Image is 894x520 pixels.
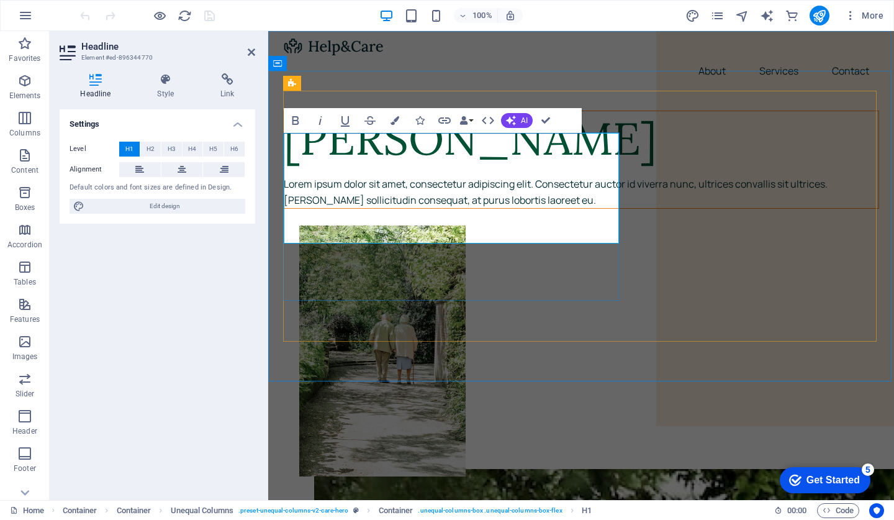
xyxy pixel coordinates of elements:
[353,507,359,514] i: This element is a customizable preset
[839,6,888,25] button: More
[309,108,332,133] button: Italic (⌘I)
[582,503,592,518] span: Click to select. Double-click to edit
[63,503,97,518] span: Click to select. Double-click to edit
[200,73,255,99] h4: Link
[458,108,475,133] button: Data Bindings
[16,80,610,135] h1: [PERSON_NAME]
[9,53,40,63] p: Favorites
[7,240,42,250] p: Accordion
[230,142,238,157] span: H6
[521,117,528,124] span: AI
[152,8,167,23] button: Click here to leave preview mode and continue editing
[284,108,307,133] button: Bold (⌘B)
[433,108,456,133] button: Link
[81,41,255,52] h2: Headline
[15,203,35,212] p: Boxes
[117,503,151,518] span: Click to select. Double-click to edit
[92,2,104,15] div: 5
[137,73,200,99] h4: Style
[60,109,255,132] h4: Settings
[534,108,558,133] button: Confirm (⌘+⏎)
[454,8,498,23] button: 100%
[12,352,38,362] p: Images
[817,503,859,518] button: Code
[11,165,38,175] p: Content
[785,9,799,23] i: Commerce
[9,128,40,138] p: Columns
[787,503,806,518] span: 00 00
[685,9,700,23] i: Design (Ctrl+Alt+Y)
[203,142,223,157] button: H5
[476,108,500,133] button: HTML
[810,6,829,25] button: publish
[209,142,217,157] span: H5
[88,199,242,214] span: Edit design
[869,503,884,518] button: Usercentrics
[358,108,382,133] button: Strikethrough
[183,142,203,157] button: H4
[119,142,140,157] button: H1
[501,113,533,128] button: AI
[63,503,592,518] nav: breadcrumb
[710,8,725,23] button: pages
[161,142,182,157] button: H3
[178,9,192,23] i: Reload page
[171,503,233,518] span: Click to select. Double-click to edit
[60,73,137,99] h4: Headline
[81,52,230,63] h3: Element #ed-896344770
[418,503,562,518] span: . unequal-columns-box .unequal-columns-box-flex
[760,9,774,23] i: AI Writer
[70,199,245,214] button: Edit design
[710,9,725,23] i: Pages (Ctrl+Alt+S)
[844,9,883,22] span: More
[70,183,245,193] div: Default colors and font sizes are defined in Design.
[14,277,36,287] p: Tables
[10,314,40,324] p: Features
[785,8,800,23] button: commerce
[12,426,37,436] p: Header
[177,8,192,23] button: reload
[188,142,196,157] span: H4
[333,108,357,133] button: Underline (⌘U)
[379,503,413,518] span: Click to select. Double-click to edit
[224,142,245,157] button: H6
[505,10,516,21] i: On resize automatically adjust zoom level to fit chosen device.
[14,463,36,473] p: Footer
[238,503,348,518] span: . preset-unequal-columns-v2-care-hero
[168,142,176,157] span: H3
[147,142,155,157] span: H2
[37,14,90,25] div: Get Started
[823,503,854,518] span: Code
[70,162,119,177] label: Alignment
[685,8,700,23] button: design
[472,8,492,23] h6: 100%
[774,503,807,518] h6: Session time
[10,503,44,518] a: Click to cancel selection. Double-click to open Pages
[125,142,133,157] span: H1
[812,9,826,23] i: Publish
[10,6,101,32] div: Get Started 5 items remaining, 0% complete
[735,9,749,23] i: Navigator
[735,8,750,23] button: navigator
[760,8,775,23] button: text_generator
[408,108,431,133] button: Icons
[140,142,161,157] button: H2
[9,91,41,101] p: Elements
[70,142,119,157] label: Level
[796,506,798,515] span: :
[16,389,35,399] p: Slider
[383,108,407,133] button: Colors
